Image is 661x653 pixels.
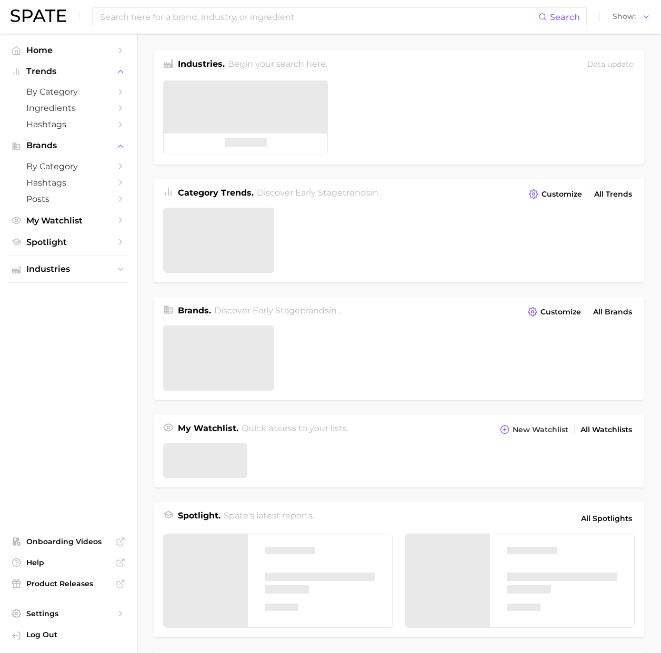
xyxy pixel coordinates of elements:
span: Product Releases [26,579,111,588]
a: Settings [8,606,128,621]
span: All Brands [593,308,632,317]
button: Trends [8,64,128,79]
a: Onboarding Videos [8,534,128,549]
button: Show [610,10,653,24]
span: All Watchlists [580,425,632,434]
span: Customize [540,308,581,317]
span: Ingredients [26,103,111,113]
button: Customize [526,187,585,201]
span: Customize [542,190,582,199]
span: Help [26,558,111,567]
span: by Category [26,87,111,97]
h1: My Watchlist. [178,422,238,437]
span: Spotlight [26,237,111,247]
span: Hashtags [26,178,111,188]
span: Posts [26,194,111,204]
h2: Quick access to your lists. [242,422,348,437]
a: by Category [8,158,128,175]
span: All Trends [594,190,632,199]
img: SPATE [11,9,66,22]
a: Home [8,42,128,58]
span: Settings [26,609,111,618]
h1: Spotlight. [178,509,221,527]
button: New Watchlist [497,422,571,437]
span: Hashtags [26,119,111,129]
span: by Category [26,161,111,171]
span: Discover Early Stage brands in . [214,305,340,315]
button: Brands [8,138,128,154]
a: All Watchlists [578,423,635,437]
h2: Begin your search here. [228,58,327,72]
button: Industries [8,261,128,277]
div: Data update: [587,58,635,72]
input: Search here for a brand, industry, or ingredient [99,8,538,26]
a: Product Releases [8,576,128,591]
a: by Category [8,84,128,100]
span: Home [26,45,111,55]
span: Onboarding Videos [26,537,111,546]
span: Trends [26,67,111,76]
a: My Watchlist [8,212,128,229]
span: Brands [26,141,111,150]
a: All Spotlights [578,509,635,527]
a: Log out. Currently logged in with e-mail spolansky@diginsights.com. [8,627,128,645]
button: Customize [525,304,584,319]
a: Help [8,555,128,570]
a: Ingredients [8,100,128,116]
span: All Spotlights [581,512,632,525]
a: Hashtags [8,116,128,132]
span: Log Out [26,630,120,639]
span: Brands . [178,305,211,315]
span: Search [550,12,580,22]
a: Posts [8,191,128,207]
a: All Brands [590,305,635,319]
h2: Spate's latest reports. [224,509,314,527]
span: Show [613,14,636,19]
span: New Watchlist [513,425,568,434]
a: All Trends [592,187,635,201]
span: Discover Early Stage trends in . [257,188,382,198]
a: Spotlight [8,234,128,250]
h1: Industries. [178,58,225,72]
span: Category Trends . [178,188,254,198]
span: My Watchlist [26,216,111,226]
a: Hashtags [8,175,128,191]
span: Industries [26,264,111,274]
